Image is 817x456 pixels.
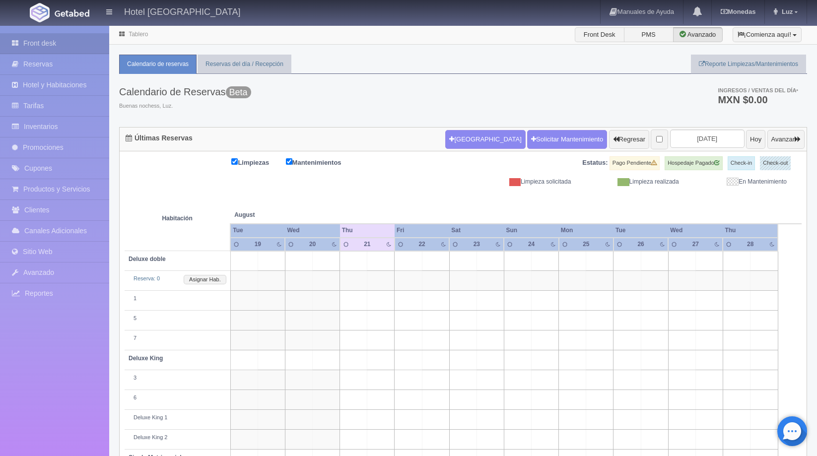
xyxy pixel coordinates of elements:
div: 21 [359,240,375,249]
a: Reservas del día / Recepción [198,55,291,74]
label: Front Desk [575,27,624,42]
div: 28 [742,240,759,249]
label: Check-in [728,156,755,170]
div: 5 [129,315,226,323]
div: 26 [632,240,649,249]
label: Mantenimientos [286,156,356,168]
div: 6 [129,394,226,402]
label: Limpiezas [231,156,284,168]
label: PMS [624,27,674,42]
a: Reporte Limpiezas/Mantenimientos [691,55,806,74]
div: 19 [250,240,266,249]
th: Sun [504,224,558,237]
a: Reserva: 0 [134,275,160,281]
button: ¡Comienza aquí! [733,27,802,42]
div: Deluxe King 2 [129,434,226,442]
th: Wed [285,224,340,237]
div: 7 [129,334,226,342]
span: Buenas nochess, Luz. [119,102,251,110]
div: 22 [413,240,430,249]
div: 23 [469,240,485,249]
div: 25 [578,240,594,249]
strong: Habitación [162,215,192,222]
div: 3 [129,374,226,382]
h4: Hotel [GEOGRAPHIC_DATA] [124,5,240,17]
div: Limpieza solicitada [471,178,578,186]
img: Getabed [55,9,89,17]
span: Beta [226,86,251,98]
button: [GEOGRAPHIC_DATA] [445,130,525,149]
th: Tue [230,224,285,237]
a: Calendario de reservas [119,55,197,74]
label: Estatus: [582,158,608,168]
h4: Últimas Reservas [126,134,193,142]
th: Sat [449,224,504,237]
b: Deluxe King [129,355,163,362]
th: Wed [668,224,723,237]
div: Limpieza realizada [578,178,686,186]
span: Ingresos / Ventas del día [718,87,798,93]
span: Luz [779,8,793,15]
th: Mon [559,224,613,237]
b: Deluxe doble [129,256,166,262]
img: Getabed [30,3,50,22]
div: En Mantenimiento [686,178,794,186]
div: 27 [687,240,704,249]
div: Deluxe King 1 [129,414,226,422]
button: Avanzar [767,130,805,149]
label: Pago Pendiente [610,156,660,170]
a: Solicitar Mantenimiento [527,130,607,149]
h3: Calendario de Reservas [119,86,251,97]
th: Fri [395,224,449,237]
label: Hospedaje Pagado [665,156,723,170]
span: August [234,211,336,219]
div: 24 [523,240,540,249]
th: Tue [613,224,668,237]
button: Hoy [746,130,765,149]
div: 1 [129,295,226,303]
b: Monedas [721,8,755,15]
input: Limpiezas [231,158,238,165]
th: Thu [723,224,778,237]
label: Check-out [760,156,791,170]
button: Regresar [609,130,649,149]
input: Mantenimientos [286,158,292,165]
a: Tablero [129,31,148,38]
h3: MXN $0.00 [718,95,798,105]
a: Asignar Hab. [184,275,226,284]
label: Avanzado [673,27,723,42]
div: 20 [304,240,321,249]
th: Thu [340,224,395,237]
